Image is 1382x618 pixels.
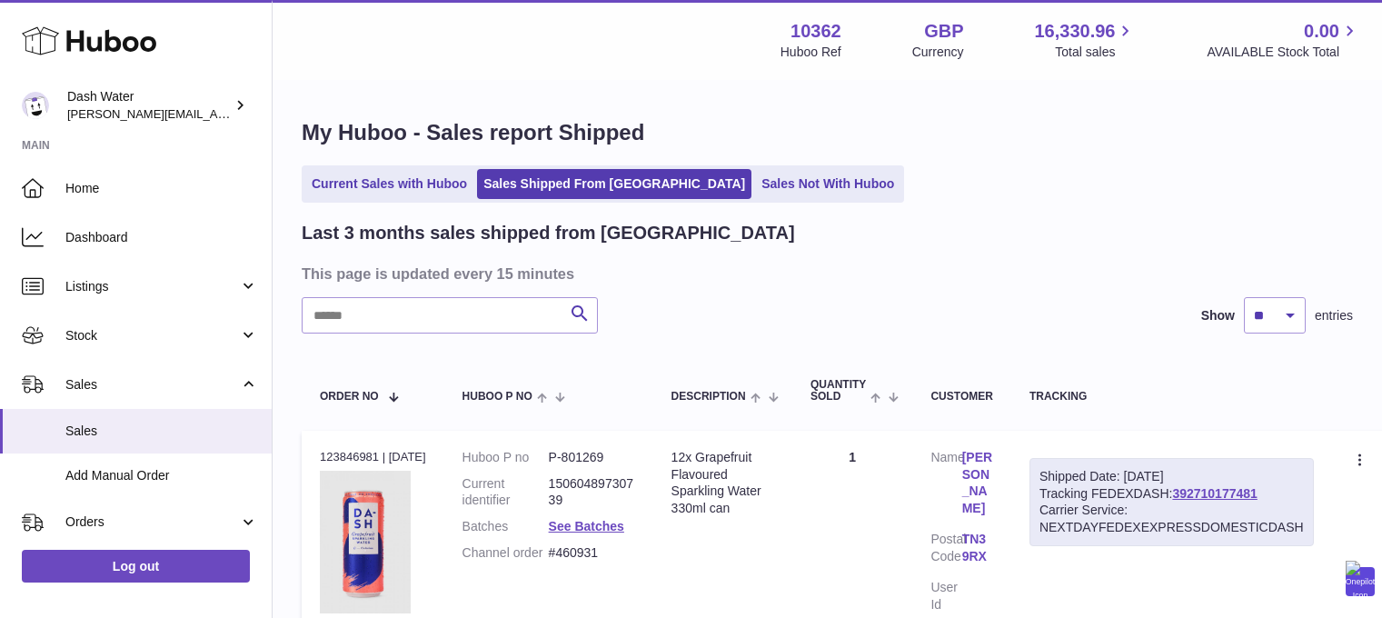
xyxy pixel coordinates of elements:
div: Carrier Service: NEXTDAYFEDEXEXPRESSDOMESTICDASH [1039,502,1304,536]
dt: User Id [930,579,961,613]
a: See Batches [549,519,624,533]
a: [PERSON_NAME] [962,449,993,518]
a: Sales Shipped From [GEOGRAPHIC_DATA] [477,169,751,199]
span: Total sales [1055,44,1136,61]
dd: 15060489730739 [549,475,635,510]
a: Current Sales with Huboo [305,169,473,199]
span: [PERSON_NAME][EMAIL_ADDRESS][DOMAIN_NAME] [67,106,364,121]
span: Home [65,180,258,197]
h1: My Huboo - Sales report Shipped [302,118,1353,147]
span: 0.00 [1304,19,1339,44]
span: Quantity Sold [810,379,866,403]
div: Currency [912,44,964,61]
h2: Last 3 months sales shipped from [GEOGRAPHIC_DATA] [302,221,795,245]
span: Dashboard [65,229,258,246]
div: Huboo Ref [780,44,841,61]
span: Add Manual Order [65,467,258,484]
div: 12x Grapefruit Flavoured Sparkling Water 330ml can [671,449,774,518]
dt: Name [930,449,961,523]
div: Customer [930,391,992,403]
div: Shipped Date: [DATE] [1039,468,1304,485]
span: Listings [65,278,239,295]
div: Tracking [1029,391,1314,403]
div: Dash Water [67,88,231,123]
dt: Batches [462,518,549,535]
span: 16,330.96 [1034,19,1115,44]
label: Show [1201,307,1235,324]
dd: P-801269 [549,449,635,466]
span: AVAILABLE Stock Total [1207,44,1360,61]
dt: Huboo P no [462,449,549,466]
span: Orders [65,513,239,531]
strong: 10362 [790,19,841,44]
dt: Channel order [462,544,549,562]
h3: This page is updated every 15 minutes [302,264,1348,284]
strong: GBP [924,19,963,44]
span: Description [671,391,746,403]
div: Tracking FEDEXDASH: [1029,458,1314,547]
a: 16,330.96 Total sales [1034,19,1136,61]
span: Sales [65,423,258,440]
span: Huboo P no [462,391,532,403]
img: 103621724231836.png [320,471,411,613]
dt: Current identifier [462,475,549,510]
img: james@dash-water.com [22,92,49,119]
a: TN3 9RX [962,531,993,565]
dt: Postal Code [930,531,961,570]
dd: #460931 [549,544,635,562]
div: 123846981 | [DATE] [320,449,426,465]
a: 0.00 AVAILABLE Stock Total [1207,19,1360,61]
span: Order No [320,391,379,403]
a: Log out [22,550,250,583]
a: 392710177481 [1172,486,1257,501]
span: Sales [65,376,239,394]
span: entries [1315,307,1353,324]
span: Stock [65,327,239,344]
a: Sales Not With Huboo [755,169,900,199]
